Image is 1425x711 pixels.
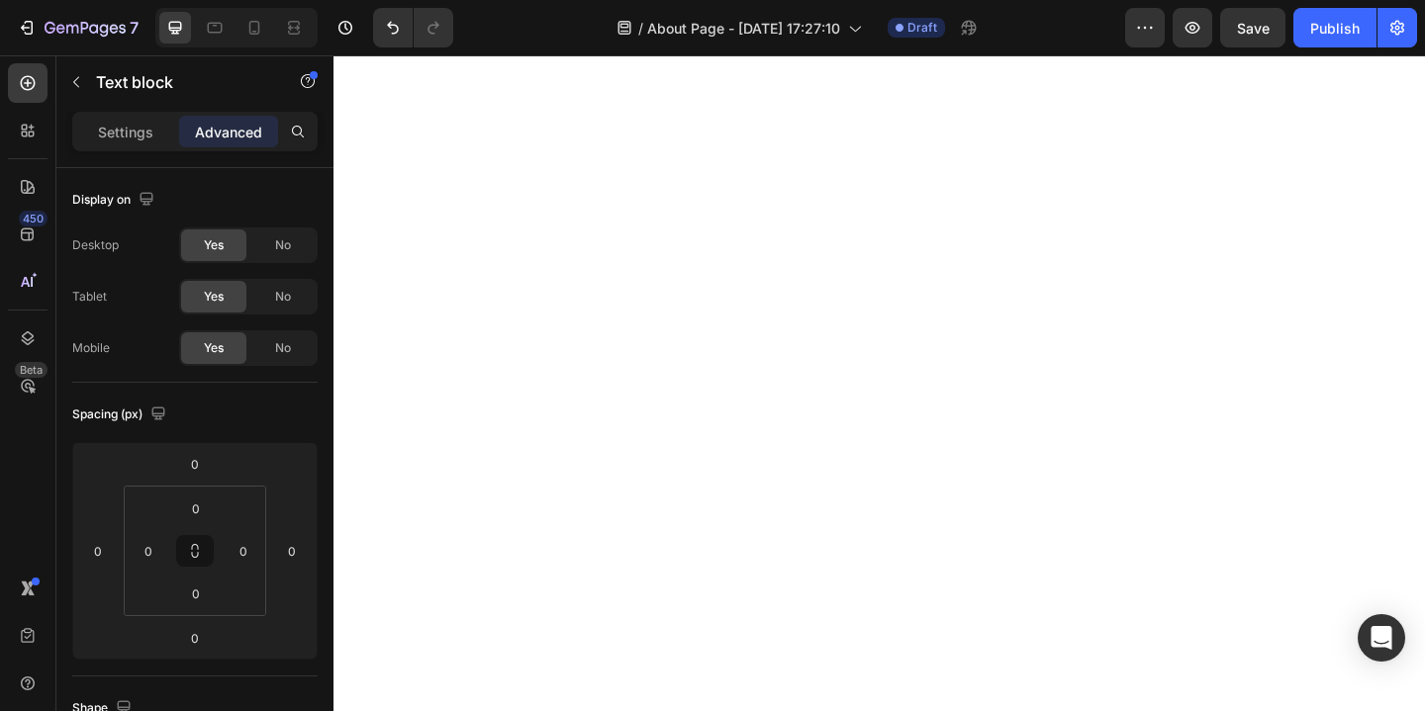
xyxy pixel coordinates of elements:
[1310,18,1360,39] div: Publish
[373,8,453,47] div: Undo/Redo
[176,493,216,523] input: 0px
[204,236,224,254] span: Yes
[1358,614,1405,662] div: Open Intercom Messenger
[638,18,643,39] span: /
[195,122,262,142] p: Advanced
[275,339,291,357] span: No
[277,536,307,566] input: 0
[72,339,110,357] div: Mobile
[96,70,264,94] p: Text block
[275,288,291,306] span: No
[83,536,113,566] input: 0
[19,211,47,226] div: 450
[130,16,139,40] p: 7
[204,339,224,357] span: Yes
[176,578,216,608] input: 0px
[98,122,153,142] p: Settings
[204,288,224,306] span: Yes
[175,623,215,653] input: 0
[15,362,47,378] div: Beta
[647,18,840,39] span: About Page - [DATE] 17:27:10
[907,19,937,37] span: Draft
[72,288,107,306] div: Tablet
[72,401,170,428] div: Spacing (px)
[72,236,119,254] div: Desktop
[333,55,1425,711] iframe: Design area
[1293,8,1377,47] button: Publish
[175,449,215,479] input: 0
[275,236,291,254] span: No
[229,536,258,566] input: 0px
[1220,8,1285,47] button: Save
[1237,20,1270,37] span: Save
[72,187,158,214] div: Display on
[8,8,147,47] button: 7
[134,536,163,566] input: 0px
